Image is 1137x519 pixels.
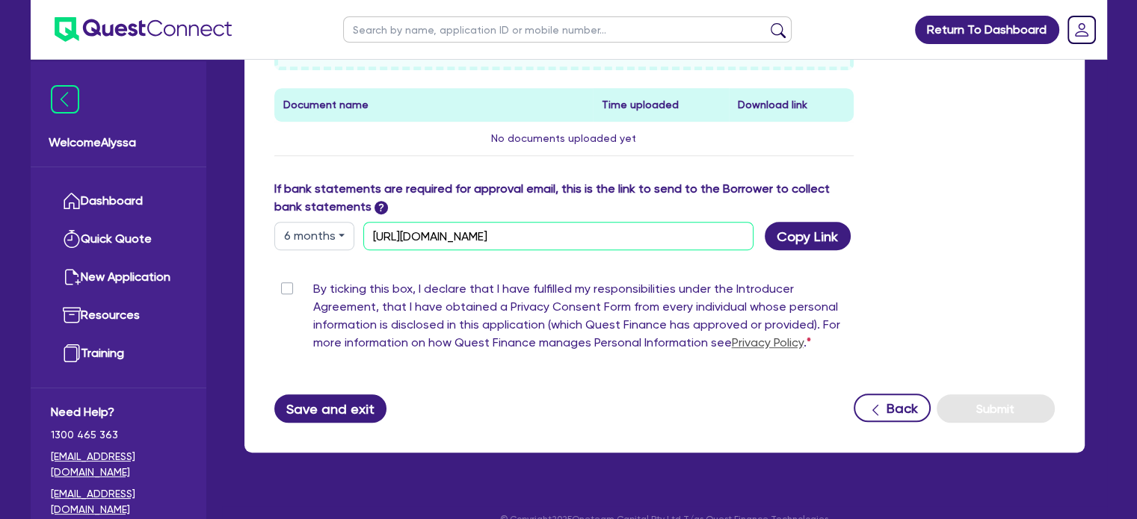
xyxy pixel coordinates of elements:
[63,344,81,362] img: training
[274,180,854,216] label: If bank statements are required for approval email, this is the link to send to the Borrower to c...
[274,88,594,122] th: Document name
[51,449,186,480] a: [EMAIL_ADDRESS][DOMAIN_NAME]
[51,182,186,220] a: Dashboard
[274,122,854,156] td: No documents uploaded yet
[55,17,232,42] img: quest-connect-logo-blue
[51,220,186,258] a: Quick Quote
[343,16,792,43] input: Search by name, application ID or mobile number...
[63,268,81,286] img: new-application
[375,201,388,214] span: ?
[313,280,854,358] label: By ticking this box, I declare that I have fulfilled my responsibilities under the Introducer Agr...
[51,258,186,296] a: New Application
[49,134,188,152] span: Welcome Alyssa
[915,16,1059,44] a: Return To Dashboard
[593,88,729,122] th: Time uploaded
[732,335,804,349] a: Privacy Policy
[63,306,81,324] img: resources
[51,85,79,114] img: icon-menu-close
[51,335,186,373] a: Training
[51,296,186,335] a: Resources
[274,394,387,423] button: Save and exit
[854,394,931,422] button: Back
[1062,10,1101,49] a: Dropdown toggle
[63,230,81,248] img: quick-quote
[765,222,851,250] button: Copy Link
[729,88,854,122] th: Download link
[51,486,186,518] a: [EMAIL_ADDRESS][DOMAIN_NAME]
[937,394,1055,423] button: Submit
[274,222,354,250] button: Dropdown toggle
[51,403,186,421] span: Need Help?
[51,427,186,443] span: 1300 465 363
